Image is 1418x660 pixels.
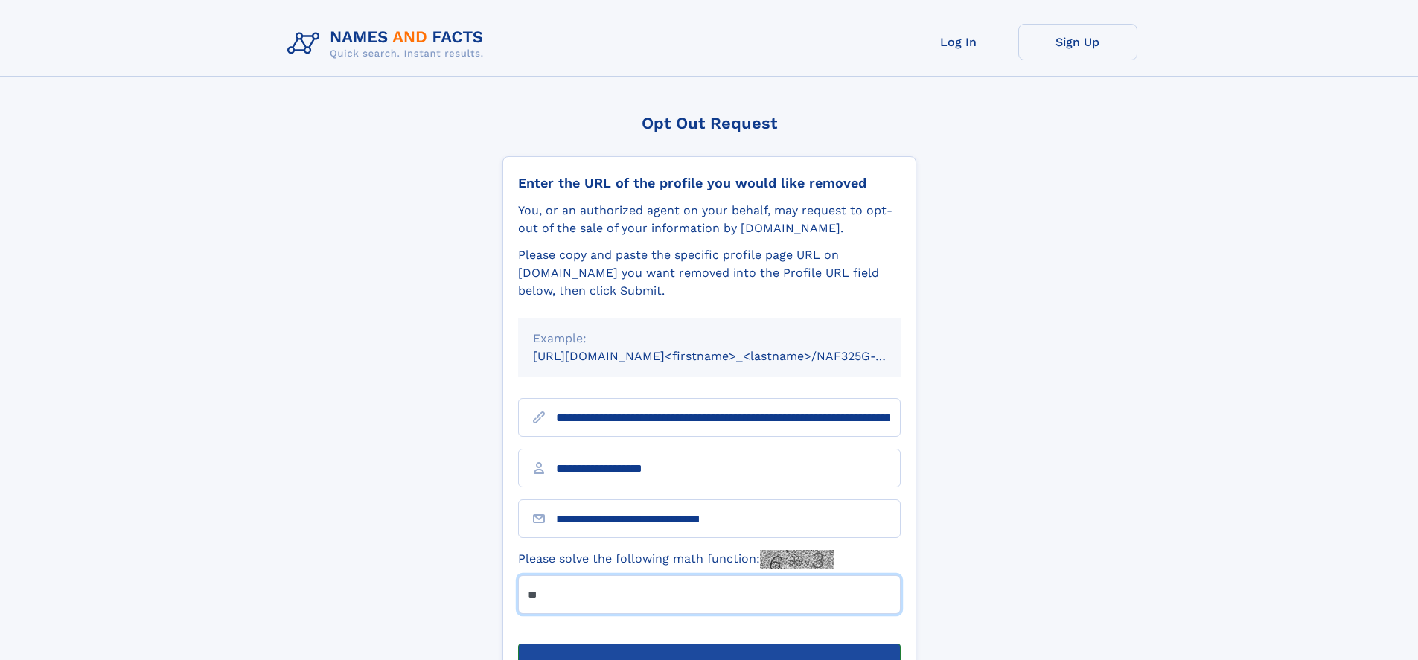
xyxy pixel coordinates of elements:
[518,175,901,191] div: Enter the URL of the profile you would like removed
[533,330,886,347] div: Example:
[899,24,1018,60] a: Log In
[518,202,901,237] div: You, or an authorized agent on your behalf, may request to opt-out of the sale of your informatio...
[518,246,901,300] div: Please copy and paste the specific profile page URL on [DOMAIN_NAME] you want removed into the Pr...
[281,24,496,64] img: Logo Names and Facts
[518,550,834,569] label: Please solve the following math function:
[1018,24,1137,60] a: Sign Up
[502,114,916,132] div: Opt Out Request
[533,349,929,363] small: [URL][DOMAIN_NAME]<firstname>_<lastname>/NAF325G-xxxxxxxx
